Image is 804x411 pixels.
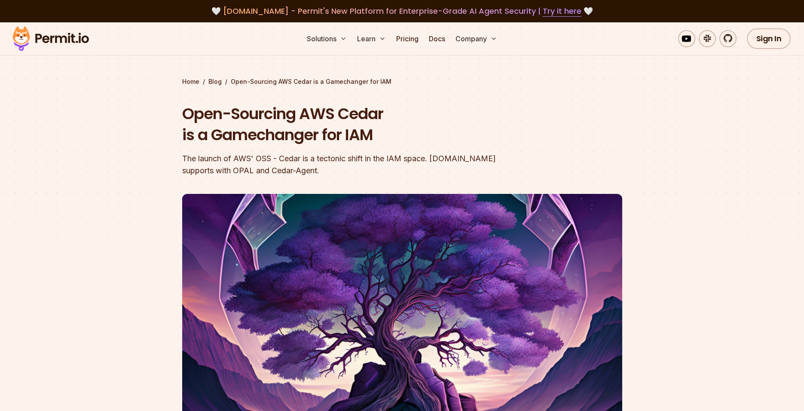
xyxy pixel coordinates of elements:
[223,6,581,16] span: [DOMAIN_NAME] - Permit's New Platform for Enterprise-Grade AI Agent Security |
[747,28,791,49] a: Sign In
[425,30,449,47] a: Docs
[21,5,783,17] div: 🤍 🤍
[452,30,501,47] button: Company
[354,30,389,47] button: Learn
[182,103,512,146] h1: Open-Sourcing AWS Cedar is a Gamechanger for IAM
[182,153,512,177] div: The launch of AWS' OSS - Cedar is a tectonic shift in the IAM space. [DOMAIN_NAME] supports with ...
[303,30,350,47] button: Solutions
[543,6,581,17] a: Try it here
[182,77,199,86] a: Home
[393,30,422,47] a: Pricing
[9,24,93,53] img: Permit logo
[182,77,622,86] div: / /
[208,77,222,86] a: Blog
